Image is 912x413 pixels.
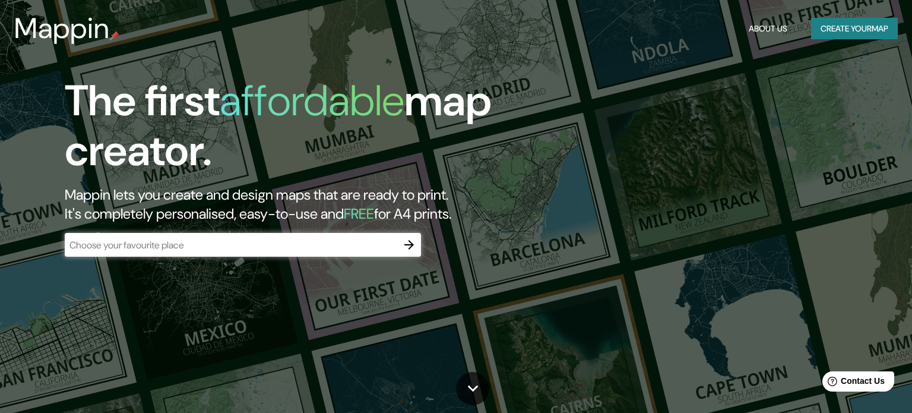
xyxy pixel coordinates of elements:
[806,367,899,400] iframe: Help widget launcher
[220,73,404,128] h1: affordable
[65,185,521,223] h2: Mappin lets you create and design maps that are ready to print. It's completely personalised, eas...
[14,12,110,45] h3: Mappin
[65,238,397,252] input: Choose your favourite place
[811,18,898,40] button: Create yourmap
[744,18,792,40] button: About Us
[110,31,119,40] img: mappin-pin
[65,76,521,185] h1: The first map creator.
[344,204,374,223] h5: FREE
